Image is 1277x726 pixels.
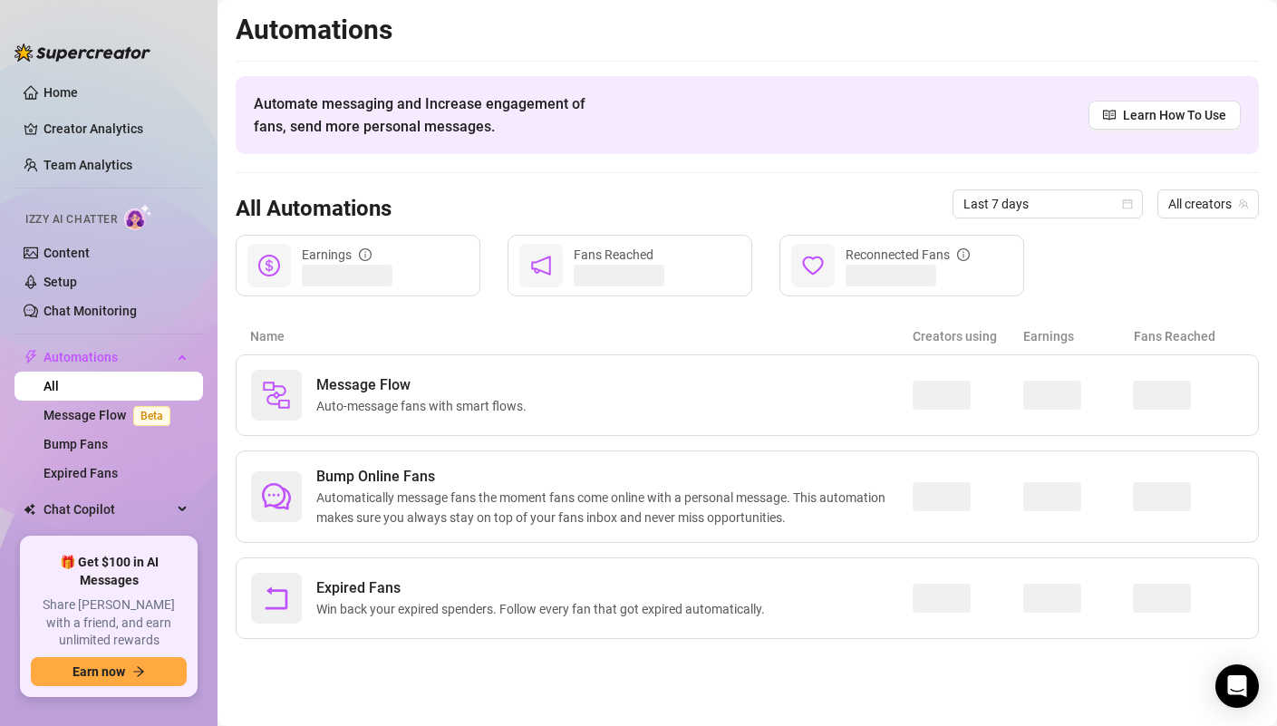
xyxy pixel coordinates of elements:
[44,304,137,318] a: Chat Monitoring
[44,158,132,172] a: Team Analytics
[44,246,90,260] a: Content
[15,44,150,62] img: logo-BBDzfeDw.svg
[236,13,1259,47] h2: Automations
[530,255,552,276] span: notification
[44,495,172,524] span: Chat Copilot
[316,374,534,396] span: Message Flow
[316,599,772,619] span: Win back your expired spenders. Follow every fan that got expired automatically.
[846,245,970,265] div: Reconnected Fans
[44,85,78,100] a: Home
[236,195,392,224] h3: All Automations
[802,255,824,276] span: heart
[1123,105,1226,125] span: Learn How To Use
[316,396,534,416] span: Auto-message fans with smart flows.
[316,466,913,488] span: Bump Online Fans
[25,211,117,228] span: Izzy AI Chatter
[1122,198,1133,209] span: calendar
[1134,326,1244,346] article: Fans Reached
[316,577,772,599] span: Expired Fans
[1215,664,1259,708] div: Open Intercom Messenger
[44,437,108,451] a: Bump Fans
[44,343,172,372] span: Automations
[124,204,152,230] img: AI Chatter
[258,255,280,276] span: dollar
[73,664,125,679] span: Earn now
[1238,198,1249,209] span: team
[24,503,35,516] img: Chat Copilot
[250,326,913,346] article: Name
[913,326,1023,346] article: Creators using
[31,554,187,589] span: 🎁 Get $100 in AI Messages
[262,584,291,613] span: rollback
[31,596,187,650] span: Share [PERSON_NAME] with a friend, and earn unlimited rewards
[574,247,653,262] span: Fans Reached
[1088,101,1241,130] a: Learn How To Use
[316,488,913,528] span: Automatically message fans the moment fans come online with a personal message. This automation m...
[24,350,38,364] span: thunderbolt
[963,190,1132,218] span: Last 7 days
[44,379,59,393] a: All
[44,466,118,480] a: Expired Fans
[44,114,189,143] a: Creator Analytics
[44,275,77,289] a: Setup
[1103,109,1116,121] span: read
[359,248,372,261] span: info-circle
[254,92,603,138] span: Automate messaging and Increase engagement of fans, send more personal messages.
[31,657,187,686] button: Earn nowarrow-right
[1023,326,1134,346] article: Earnings
[957,248,970,261] span: info-circle
[262,482,291,511] span: comment
[44,408,178,422] a: Message FlowBeta
[132,665,145,678] span: arrow-right
[262,381,291,410] img: svg%3e
[302,245,372,265] div: Earnings
[133,406,170,426] span: Beta
[1168,190,1248,218] span: All creators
